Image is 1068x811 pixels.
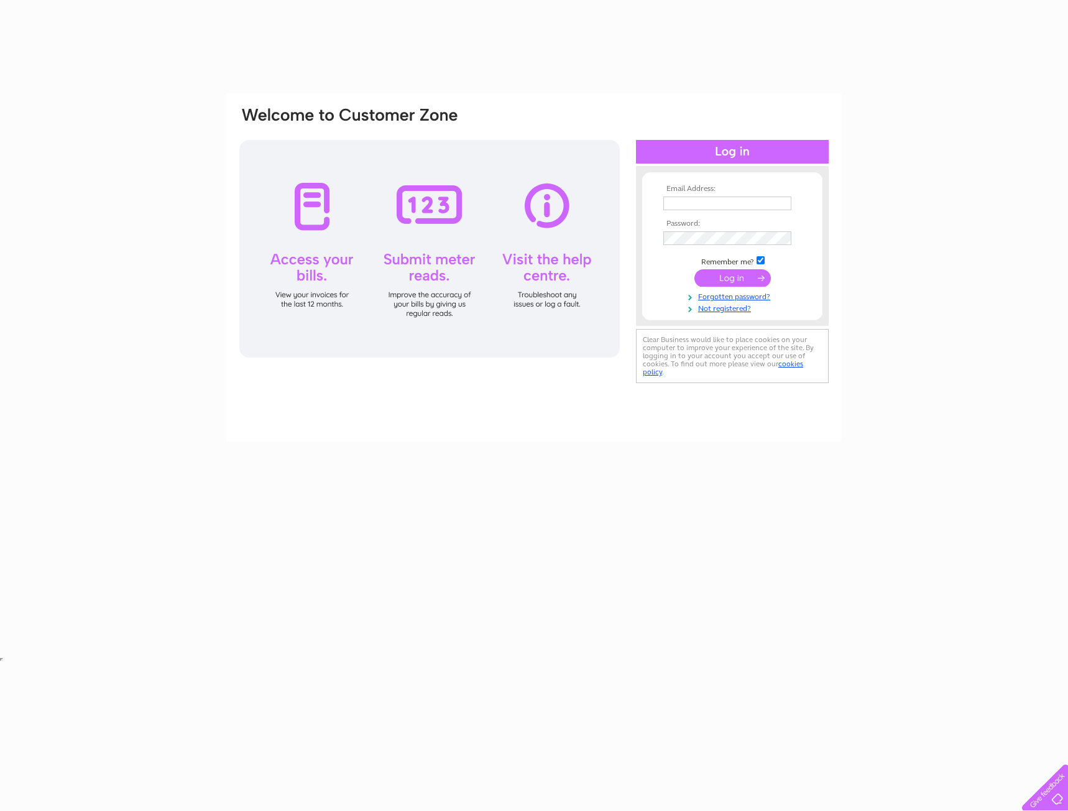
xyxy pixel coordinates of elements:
a: cookies policy [643,359,803,376]
a: Not registered? [663,302,804,313]
td: Remember me? [660,254,804,267]
input: Submit [694,269,771,287]
th: Email Address: [660,185,804,193]
a: Forgotten password? [663,290,804,302]
th: Password: [660,220,804,228]
div: Clear Business would like to place cookies on your computer to improve your experience of the sit... [636,329,829,383]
